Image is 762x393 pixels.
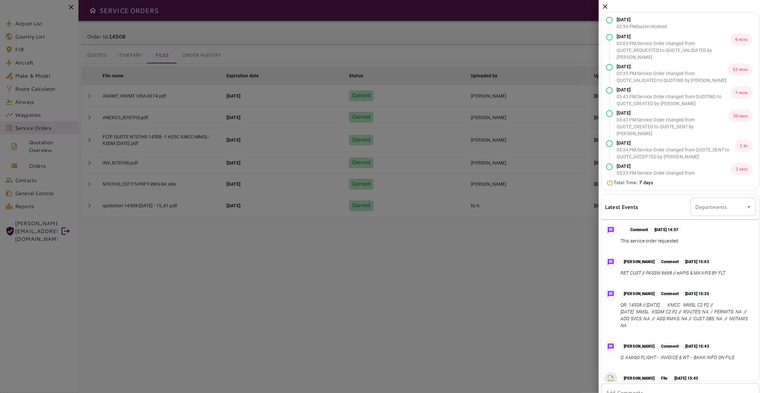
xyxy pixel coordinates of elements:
p: [DATE] [617,86,730,93]
p: [PERSON_NAME] [621,259,658,265]
p: 03:43 PM : Service Order changed from QUOTING to QUOTE_CREATED by [PERSON_NAME] [617,93,730,107]
p: 05:35 PM : Service Order changed from QUOTE_ACCEPTED to AWAITING_ASSIGNMENT by [PERSON_NAME] [617,170,731,190]
p: Q: AMIGO FLIGHT - INVOICE & WT - BANK INFO ON FILE [621,354,735,361]
p: [DATE] [617,33,730,40]
p: [DATE] [617,110,728,117]
p: 03:03 PM : Service Order changed from QUOTE_REQUESTED to QUOTE_VALIDATED by [PERSON_NAME] [617,40,730,61]
p: This service order requested: [621,238,682,244]
p: [DATE] 15:03 [682,259,712,265]
p: 32 mins [728,63,753,76]
p: [PERSON_NAME] [621,375,658,381]
p: [PERSON_NAME] [621,291,658,297]
p: RET CUST // PASSW:6668 // eAPIS & MX APIS BY FLT [621,270,725,276]
img: Timer Icon [606,180,614,186]
img: Message Icon [606,290,615,299]
p: Total Time: [614,179,653,186]
img: PDF File [606,374,616,384]
p: [DATE] 14:57 [651,227,682,233]
p: [DATE] [617,163,731,170]
p: 05:34 PM : Service Order changed from QUOTE_SENT to QUOTE_ACCEPTED by [PERSON_NAME] [617,147,735,160]
p: File [658,375,671,381]
h6: Latest Events [605,203,638,211]
p: 2 secs [731,163,753,175]
img: Message Icon [606,258,615,267]
p: [PERSON_NAME] [621,343,658,349]
p: [DATE] [617,16,667,23]
p: 03:35 PM : Service Order changed from QUOTE_VALIDATED to QUOTING by [PERSON_NAME] [617,70,728,84]
button: Open [744,202,754,212]
p: 6 mins [730,33,753,46]
p: 02:56 PM Quote received [617,23,667,30]
img: Message Icon [606,342,615,351]
img: Message Icon [606,226,615,235]
p: 1 hr [735,140,753,152]
p: 20 secs [728,110,753,122]
p: Comment [627,227,651,233]
p: Comment [658,343,682,349]
p: [DATE] 15:43 [682,343,712,349]
p: Comment [658,291,682,297]
p: Comment [658,259,682,265]
p: 7 mins [730,86,753,99]
p: [DATE] 15:35 [682,291,712,297]
p: [DATE] [617,63,728,70]
p: 03:43 PM : Service Order changed from QUOTE_CREATED to QUOTE_SENT by [PERSON_NAME] [617,117,728,137]
p: [DATE] [617,140,735,147]
p: [DATE] 15:43 [671,375,702,381]
p: QR: 14508 // [DATE] KMCC MMSL C2 P2 // [DATE] MMSL KSDM C2 P2 // ROUTES: NA / PERMITS: NA // ADD ... [621,302,753,329]
b: 7 days [639,179,653,186]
